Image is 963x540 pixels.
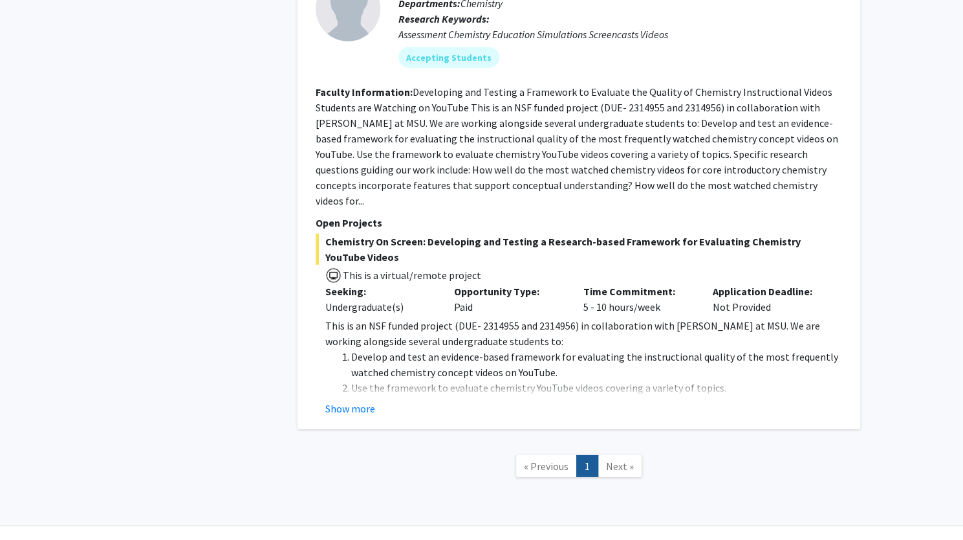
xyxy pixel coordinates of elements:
span: Chemistry On Screen: Developing and Testing a Research-based Framework for Evaluating Chemistry Y... [316,234,842,265]
fg-read-more: Developing and Testing a Framework to Evaluate the Quality of Chemistry Instructional Videos Stud... [316,85,838,207]
a: Next Page [598,455,642,478]
li: Use the framework to evaluate chemistry YouTube videos covering a variety of topics. [351,380,842,396]
span: « Previous [524,460,568,473]
p: This is an NSF funded project (DUE- 2314955 and 2314956) in collaboration with [PERSON_NAME] at M... [325,318,842,349]
button: Show more [325,401,375,416]
li: Develop and test an evidence-based framework for evaluating the instructional quality of the most... [351,349,842,380]
p: Opportunity Type: [454,284,564,299]
a: 1 [576,455,598,478]
nav: Page navigation [298,442,860,495]
iframe: Chat [10,482,55,530]
div: 5 - 10 hours/week [574,284,703,315]
p: Open Projects [316,215,842,231]
div: Paid [444,284,574,315]
span: Next » [606,460,634,473]
div: Undergraduate(s) [325,299,435,315]
div: Assessment Chemistry Education Simulations Screencasts Videos [398,27,842,42]
p: Time Commitment: [583,284,693,299]
p: Application Deadline: [713,284,823,299]
span: This is a virtual/remote project [341,269,481,282]
p: Seeking: [325,284,435,299]
mat-chip: Accepting Students [398,47,499,68]
a: Previous Page [515,455,577,478]
div: Not Provided [703,284,832,315]
b: Research Keywords: [398,12,490,25]
b: Faculty Information: [316,85,413,98]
